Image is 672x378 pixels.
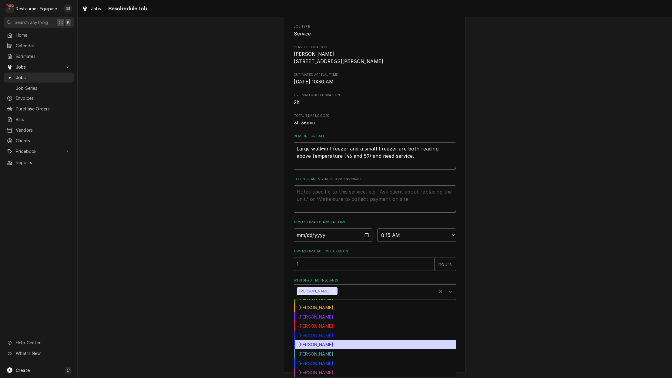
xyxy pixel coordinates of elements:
span: Service [294,31,311,37]
span: Pricebook [16,148,62,154]
span: Job Type [294,30,456,38]
button: Search anything⌘K [4,17,74,28]
div: Restaurant Equipment Diagnostics [16,5,60,12]
label: Technician Instructions [294,177,456,182]
input: Date [294,228,373,242]
div: [PERSON_NAME] [294,331,456,340]
a: Clients [4,136,74,146]
a: Vendors [4,125,74,135]
span: Invoices [16,95,71,101]
a: Job Series [4,83,74,93]
div: [PERSON_NAME] [294,303,456,312]
span: Jobs [91,5,101,12]
span: Reports [16,159,71,166]
div: New Estimated Job Duration [294,249,456,271]
span: Reschedule Job [106,5,147,13]
div: Estimated Job Duration [294,93,456,106]
a: Go to Help Center [4,338,74,348]
span: Jobs [16,64,62,70]
span: Create [16,368,30,373]
a: Go to Jobs [4,62,74,72]
div: Technician Instructions [294,177,456,212]
div: [PERSON_NAME] [294,312,456,322]
a: Estimates [4,51,74,61]
div: [PERSON_NAME] [294,321,456,331]
a: Go to Pricebook [4,146,74,156]
label: Reason For Call [294,134,456,139]
a: Reports [4,157,74,167]
div: New Estimated Arrival Time [294,220,456,241]
span: C [67,367,70,373]
div: hours [434,258,456,271]
div: Gary Beaver's Avatar [64,4,72,13]
span: Total Time Logged [294,113,456,118]
span: Calendar [16,42,71,49]
div: R [5,4,14,13]
div: Assigned Technician(s) [294,278,456,298]
span: Estimated Arrival Time [294,73,456,77]
span: K [67,19,70,25]
div: Estimated Arrival Time [294,73,456,86]
span: Purchase Orders [16,106,71,112]
div: [PERSON_NAME] [294,359,456,368]
span: ( optional ) [344,177,361,181]
span: Vendors [16,127,71,133]
textarea: Large walk-in Freezer and a small Freezer are both reading above temperature (46 and 59) and need... [294,142,456,170]
span: Estimated Job Duration [294,99,456,106]
span: What's New [16,350,70,356]
div: Reason For Call [294,134,456,169]
a: Calendar [4,41,74,51]
span: Job Type [294,24,456,29]
div: Total Time Logged [294,113,456,127]
a: Go to What's New [4,348,74,358]
span: Job Series [16,85,71,91]
div: [PERSON_NAME] [294,349,456,359]
a: Purchase Orders [4,104,74,114]
label: New Estimated Arrival Time [294,220,456,225]
a: Jobs [4,73,74,83]
select: Time Select [377,228,456,242]
span: Clients [16,137,71,144]
div: [PERSON_NAME] [294,368,456,377]
a: Invoices [4,93,74,103]
div: Remove Paxton Turner [331,287,338,295]
div: [PERSON_NAME] [297,287,331,295]
span: Jobs [16,74,71,81]
span: 3h 36min [294,120,315,126]
span: 2h [294,100,299,105]
div: Job Type [294,24,456,37]
span: Estimated Job Duration [294,93,456,98]
label: Assigned Technician(s) [294,278,456,283]
div: Service Location [294,45,456,65]
span: Service Location [294,45,456,50]
label: New Estimated Job Duration [294,249,456,254]
span: Help Center [16,339,70,346]
div: GB [64,4,72,13]
span: ⌘ [59,19,63,25]
div: Restaurant Equipment Diagnostics's Avatar [5,4,14,13]
a: Jobs [79,4,104,14]
span: Bills [16,116,71,123]
span: Estimated Arrival Time [294,78,456,86]
span: Search anything [15,19,48,25]
span: Total Time Logged [294,119,456,127]
span: Estimates [16,53,71,59]
span: Home [16,32,71,38]
span: [PERSON_NAME] [STREET_ADDRESS][PERSON_NAME] [294,51,384,64]
span: Service Location [294,51,456,65]
span: [DATE] 10:30 AM [294,79,334,85]
a: Bills [4,114,74,124]
a: Home [4,30,74,40]
div: [PERSON_NAME] [294,340,456,349]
